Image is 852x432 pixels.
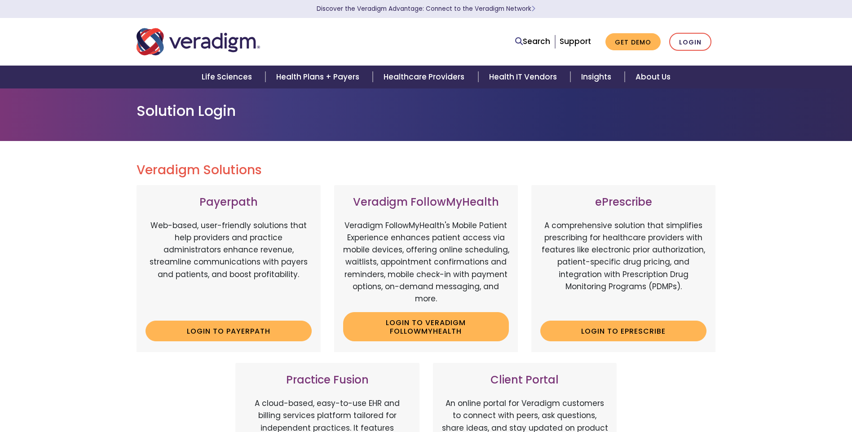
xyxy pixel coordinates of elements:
[540,321,706,341] a: Login to ePrescribe
[146,321,312,341] a: Login to Payerpath
[531,4,535,13] span: Learn More
[343,196,509,209] h3: Veradigm FollowMyHealth
[137,163,716,178] h2: Veradigm Solutions
[540,196,706,209] h3: ePrescribe
[570,66,625,88] a: Insights
[244,374,411,387] h3: Practice Fusion
[560,36,591,47] a: Support
[373,66,478,88] a: Healthcare Providers
[137,102,716,119] h1: Solution Login
[317,4,535,13] a: Discover the Veradigm Advantage: Connect to the Veradigm NetworkLearn More
[146,196,312,209] h3: Payerpath
[669,33,711,51] a: Login
[605,33,661,51] a: Get Demo
[343,220,509,305] p: Veradigm FollowMyHealth's Mobile Patient Experience enhances patient access via mobile devices, o...
[137,27,260,57] img: Veradigm logo
[478,66,570,88] a: Health IT Vendors
[265,66,373,88] a: Health Plans + Payers
[146,220,312,314] p: Web-based, user-friendly solutions that help providers and practice administrators enhance revenu...
[625,66,681,88] a: About Us
[343,312,509,341] a: Login to Veradigm FollowMyHealth
[540,220,706,314] p: A comprehensive solution that simplifies prescribing for healthcare providers with features like ...
[442,374,608,387] h3: Client Portal
[191,66,265,88] a: Life Sciences
[515,35,550,48] a: Search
